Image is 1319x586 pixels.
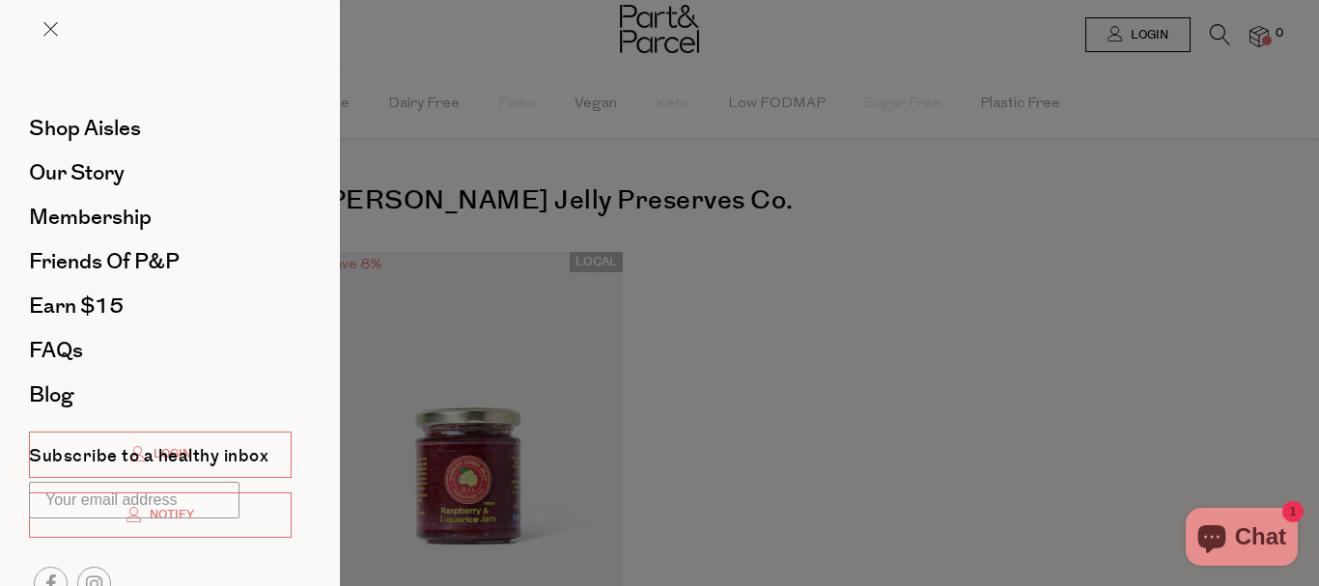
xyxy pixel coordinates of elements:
[29,379,73,410] span: Blog
[29,157,125,188] span: Our Story
[29,162,292,183] a: Our Story
[29,118,292,139] a: Shop Aisles
[1180,508,1304,571] inbox-online-store-chat: Shopify online store chat
[29,291,124,321] span: Earn $15
[29,202,152,233] span: Membership
[29,113,141,144] span: Shop Aisles
[29,384,292,405] a: Blog
[29,335,83,366] span: FAQs
[29,251,292,272] a: Friends of P&P
[29,482,239,518] input: Your email address
[29,246,180,277] span: Friends of P&P
[29,295,292,317] a: Earn $15
[29,340,292,361] a: FAQs
[29,207,292,228] a: Membership
[29,432,292,478] a: Login
[29,448,268,472] label: Subscribe to a healthy inbox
